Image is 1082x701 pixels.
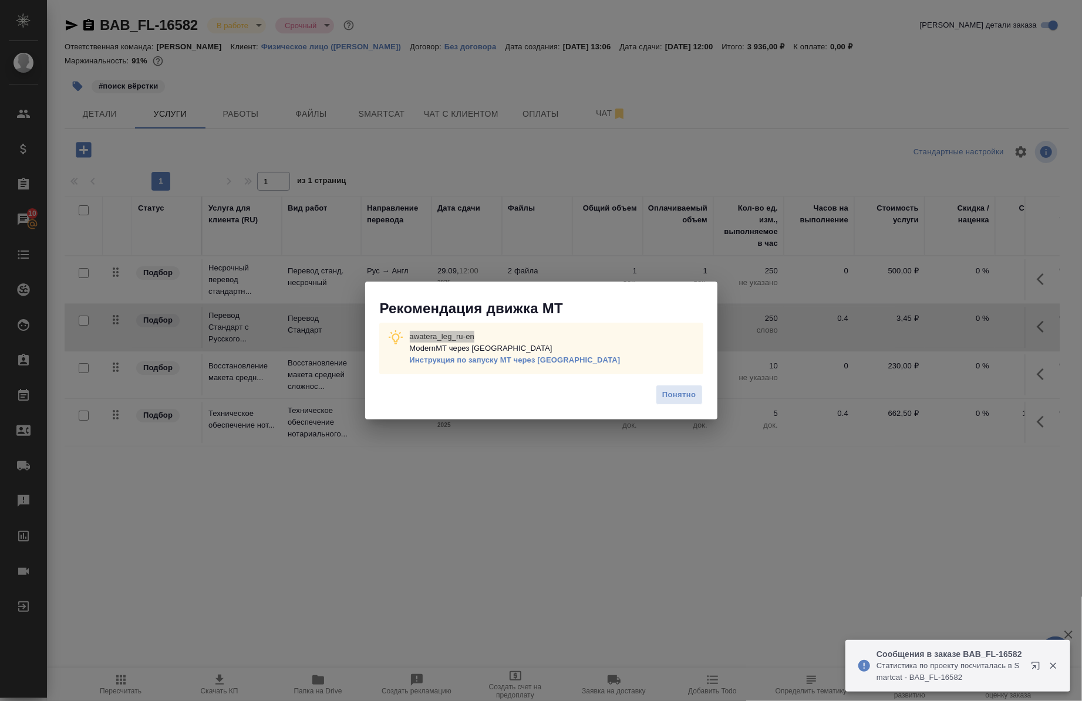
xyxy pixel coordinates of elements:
[410,331,621,366] p: awatera_leg_ru-en ModernMT через [GEOGRAPHIC_DATA]
[1041,661,1065,671] button: Закрыть
[410,355,621,364] a: Инструкция по запуску МТ через [GEOGRAPHIC_DATA]
[877,660,1023,683] p: Cтатистика по проекту посчиталась в Smartcat - BAB_FL-16582
[656,385,702,405] button: Понятно
[877,648,1023,660] p: Сообщения в заказе BAB_FL-16582
[380,299,717,318] p: Рекомендация движка МТ
[662,388,696,402] span: Понятно
[1024,654,1052,682] button: Открыть в новой вкладке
